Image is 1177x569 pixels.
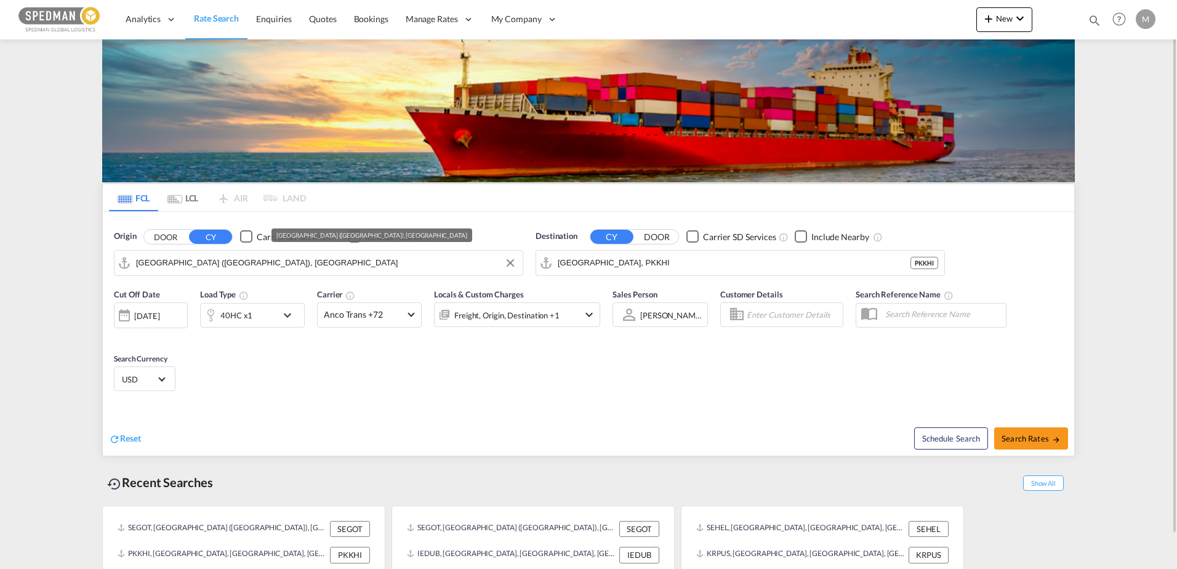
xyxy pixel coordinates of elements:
md-pagination-wrapper: Use the left and right arrow keys to navigate between tabs [109,184,306,211]
input: Search by Port [558,254,910,272]
div: SEHEL [909,521,949,537]
span: Cut Off Date [114,289,160,299]
md-checkbox: Checkbox No Ink [240,230,330,243]
div: SEGOT, Gothenburg (Goteborg), Sweden, Northern Europe, Europe [118,521,327,537]
md-checkbox: Checkbox No Ink [795,230,869,243]
img: c12ca350ff1b11efb6b291369744d907.png [18,6,102,33]
span: Search Rates [1002,434,1061,443]
span: Locals & Custom Charges [434,289,524,299]
div: SEGOT [330,521,370,537]
div: 40HC x1icon-chevron-down [200,303,305,328]
md-tab-item: LCL [158,184,207,211]
input: Enter Customer Details [747,305,839,324]
md-icon: icon-magnify [1088,14,1101,27]
button: DOOR [144,230,187,244]
button: Note: By default Schedule search will only considerorigin ports, destination ports and cut off da... [914,427,988,450]
md-icon: icon-chevron-down [280,308,301,323]
div: Recent Searches [102,469,218,496]
button: Search Ratesicon-arrow-right [994,427,1068,450]
md-icon: icon-information-outline [239,291,249,301]
span: Show All [1023,475,1064,491]
div: [GEOGRAPHIC_DATA] ([GEOGRAPHIC_DATA]), [GEOGRAPHIC_DATA] [276,228,467,242]
md-input-container: Karachi, PKKHI [536,251,944,275]
button: DOOR [635,230,678,244]
md-icon: Unchecked: Ignores neighbouring ports when fetching rates.Checked : Includes neighbouring ports w... [873,232,883,242]
md-icon: Unchecked: Search for CY (Container Yard) services for all selected carriers.Checked : Search for... [779,232,789,242]
div: icon-refreshReset [109,432,141,446]
div: icon-magnify [1088,14,1101,32]
md-checkbox: Checkbox No Ink [686,230,776,243]
md-datepicker: Select [114,327,123,344]
div: [DATE] [134,310,159,321]
md-icon: The selected Trucker/Carrierwill be displayed in the rate results If the rates are from another f... [345,291,355,301]
div: PKKHI [330,547,370,563]
md-select: Select Currency: $ USDUnited States Dollar [121,370,169,388]
md-select: Sales Person: Marie.eneroth . [639,306,704,324]
div: PKKHI [910,257,938,269]
div: KRPUS [909,547,949,563]
md-tab-item: FCL [109,184,158,211]
span: Anco Trans +72 [324,309,404,321]
div: 40HC x1 [220,307,252,324]
span: USD [122,374,156,385]
img: LCL+%26+FCL+BACKGROUND.png [102,39,1075,182]
div: KRPUS, Busan, Korea, Republic of, Greater China & Far East Asia, Asia Pacific [696,547,906,563]
span: My Company [491,13,542,25]
div: SEGOT, Gothenburg (Goteborg), Sweden, Northern Europe, Europe [407,521,616,537]
button: CY [590,230,633,244]
div: Carrier SD Services [703,231,776,243]
span: Manage Rates [406,13,458,25]
div: Help [1109,9,1136,31]
span: Quotes [309,14,336,24]
md-icon: icon-chevron-down [1013,11,1027,26]
span: New [981,14,1027,23]
div: IEDUB, Dublin, Ireland, GB & Ireland, Europe [407,547,616,563]
div: Include Nearby [811,231,869,243]
button: CY [189,230,232,244]
span: Analytics [126,13,161,25]
span: Carrier [317,289,355,299]
span: Rate Search [194,13,239,23]
div: M [1136,9,1155,29]
div: SEGOT [619,521,659,537]
input: Search Reference Name [879,305,1006,323]
button: icon-plus 400-fgNewicon-chevron-down [976,7,1032,32]
button: Clear Input [501,254,520,272]
div: PKKHI, Karachi, Pakistan, Indian Subcontinent, Asia Pacific [118,547,327,563]
span: Reset [120,433,141,443]
md-checkbox: Checkbox No Ink [348,230,423,243]
span: Help [1109,9,1130,30]
span: Search Reference Name [856,289,954,299]
span: Load Type [200,289,249,299]
md-icon: icon-plus 400-fg [981,11,996,26]
div: Freight Origin Destination Factory Stuffingicon-chevron-down [434,302,600,327]
md-icon: Your search will be saved by the below given name [944,291,954,301]
span: Customer Details [720,289,782,299]
div: IEDUB [619,547,659,563]
div: Origin DOOR CY Checkbox No InkUnchecked: Search for CY (Container Yard) services for all selected... [103,212,1074,456]
md-icon: icon-backup-restore [107,477,122,491]
md-icon: icon-refresh [109,434,120,445]
md-input-container: Gothenburg (Goteborg), SEGOT [114,251,523,275]
div: SEHEL, Helsingborg, Sweden, Northern Europe, Europe [696,521,906,537]
md-icon: icon-chevron-down [582,307,597,322]
span: Enquiries [256,14,292,24]
span: Sales Person [613,289,657,299]
div: [DATE] [114,302,188,328]
div: [PERSON_NAME].eneroth . [640,310,736,320]
span: Destination [536,230,577,243]
span: Search Currency [114,354,167,363]
span: Bookings [354,14,388,24]
div: Freight Origin Destination Factory Stuffing [454,307,560,324]
span: Origin [114,230,136,243]
div: Carrier SD Services [257,231,330,243]
md-icon: icon-arrow-right [1052,435,1061,444]
input: Search by Port [136,254,516,272]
